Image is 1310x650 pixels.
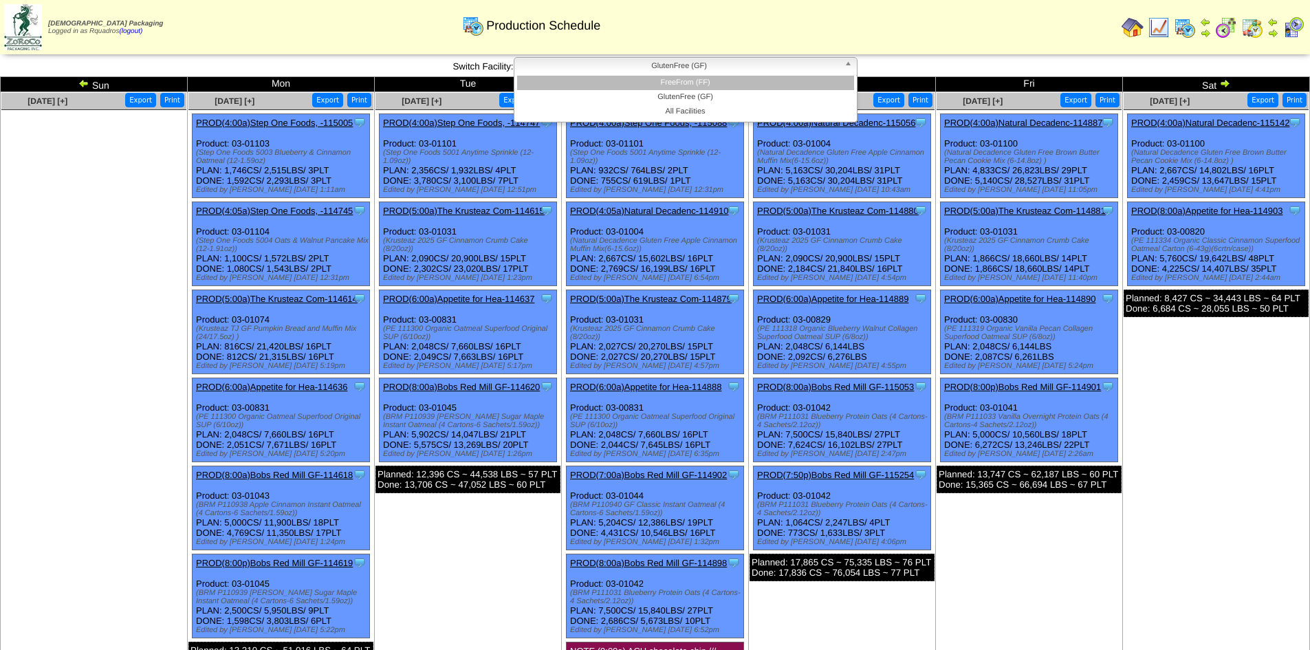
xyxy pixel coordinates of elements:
div: Product: 03-01004 PLAN: 5,163CS / 30,204LBS / 31PLT DONE: 5,163CS / 30,204LBS / 31PLT [754,114,931,198]
div: Edited by [PERSON_NAME] [DATE] 5:20pm [196,450,369,458]
div: Product: 03-01103 PLAN: 1,746CS / 2,515LBS / 3PLT DONE: 1,592CS / 2,293LBS / 3PLT [193,114,370,198]
img: Tooltip [540,380,554,393]
div: Edited by [PERSON_NAME] [DATE] 12:51pm [383,186,556,194]
button: Export [499,93,530,107]
button: Export [1247,93,1278,107]
button: Export [873,93,904,107]
div: (BRM P110938 Apple Cinnamon Instant Oatmeal (4 Cartons-6 Sachets/1.59oz)) [196,501,369,517]
span: Logged in as Rquadros [48,20,163,35]
img: calendarcustomer.gif [1282,17,1304,39]
a: PROD(8:00a)Bobs Red Mill GF-114618 [196,470,353,480]
a: PROD(6:00a)Appetite for Hea-114637 [383,294,534,304]
img: Tooltip [727,292,741,305]
div: Planned: 17,865 CS ~ 75,335 LBS ~ 76 PLT Done: 17,836 CS ~ 76,054 LBS ~ 77 PLT [750,554,935,581]
a: PROD(8:00p)Bobs Red Mill GF-114901 [944,382,1101,392]
div: Product: 03-01031 PLAN: 2,090CS / 20,900LBS / 15PLT DONE: 2,302CS / 23,020LBS / 17PLT [380,202,557,286]
div: Planned: 12,396 CS ~ 44,538 LBS ~ 57 PLT Done: 13,706 CS ~ 47,052 LBS ~ 60 PLT [375,466,560,493]
div: (Krusteaz 2025 GF Cinnamon Crumb Cake (8/20oz)) [944,237,1117,253]
div: (PE 111334 Organic Classic Cinnamon Superfood Oatmeal Carton (6-43g)(6crtn/case)) [1131,237,1304,253]
a: [DATE] [+] [28,96,67,106]
div: (Natural Decadence Gluten Free Brown Butter Pecan Cookie Mix (6-14.8oz) ) [1131,149,1304,165]
div: Edited by [PERSON_NAME] [DATE] 2:26am [944,450,1117,458]
div: Edited by [PERSON_NAME] [DATE] 2:47pm [757,450,930,458]
div: Planned: 13,747 CS ~ 62,187 LBS ~ 60 PLT Done: 15,365 CS ~ 66,694 LBS ~ 67 PLT [937,466,1122,493]
span: GlutenFree (GF) [520,58,839,74]
img: Tooltip [353,556,367,570]
div: (PE 111300 Organic Oatmeal Superfood Original SUP (6/10oz)) [196,413,369,429]
button: Print [347,93,371,107]
div: (Natural Decadence Gluten Free Apple Cinnamon Muffin Mix(6-15.6oz)) [570,237,743,253]
div: Product: 03-00831 PLAN: 2,048CS / 7,660LBS / 16PLT DONE: 2,049CS / 7,663LBS / 16PLT [380,290,557,374]
a: [DATE] [+] [963,96,1003,106]
span: Production Schedule [486,19,600,33]
a: PROD(6:00a)Appetite for Hea-114890 [944,294,1095,304]
img: Tooltip [353,204,367,217]
div: Planned: 8,427 CS ~ 34,443 LBS ~ 64 PLT Done: 6,684 CS ~ 28,055 LBS ~ 50 PLT [1124,290,1309,317]
div: Edited by [PERSON_NAME] [DATE] 5:24pm [944,362,1117,370]
div: Edited by [PERSON_NAME] [DATE] 4:06pm [757,538,930,546]
div: (BRM P111031 Blueberry Protein Oats (4 Cartons-4 Sachets/2.12oz)) [757,501,930,517]
div: (BRM P111033 Vanilla Overnight Protein Oats (4 Cartons-4 Sachets/2.12oz)) [944,413,1117,429]
div: Edited by [PERSON_NAME] [DATE] 11:40pm [944,274,1117,282]
div: Edited by [PERSON_NAME] [DATE] 4:57pm [570,362,743,370]
img: Tooltip [914,116,928,129]
img: Tooltip [1288,204,1302,217]
div: Product: 03-00831 PLAN: 2,048CS / 7,660LBS / 16PLT DONE: 2,044CS / 7,645LBS / 16PLT [567,378,744,462]
div: Edited by [PERSON_NAME] [DATE] 12:31pm [196,274,369,282]
td: Sat [1123,77,1310,92]
img: Tooltip [727,556,741,570]
div: Product: 03-00829 PLAN: 2,048CS / 6,144LBS DONE: 2,092CS / 6,276LBS [754,290,931,374]
div: (BRM P111031 Blueberry Protein Oats (4 Cartons-4 Sachets/2.12oz)) [757,413,930,429]
div: (BRM P110940 GF Classic Instant Oatmeal (4 Cartons-6 Sachets/1.59oz)) [570,501,743,517]
li: GlutenFree (GF) [517,90,854,105]
div: Edited by [PERSON_NAME] [DATE] 1:11am [196,186,369,194]
div: Product: 03-00831 PLAN: 2,048CS / 7,660LBS / 16PLT DONE: 2,051CS / 7,671LBS / 16PLT [193,378,370,462]
div: (Natural Decadence Gluten Free Brown Butter Pecan Cookie Mix (6-14.8oz) ) [944,149,1117,165]
a: PROD(8:00a)Appetite for Hea-114903 [1131,206,1282,216]
a: PROD(7:50p)Bobs Red Mill GF-115254 [757,470,914,480]
img: Tooltip [540,204,554,217]
a: PROD(8:00p)Bobs Red Mill GF-114619 [196,558,353,568]
img: Tooltip [540,292,554,305]
button: Print [1095,93,1120,107]
img: home.gif [1122,17,1144,39]
img: arrowleft.gif [1267,17,1278,28]
img: Tooltip [914,380,928,393]
button: Export [125,93,156,107]
div: Product: 03-01101 PLAN: 932CS / 764LBS / 2PLT DONE: 755CS / 619LBS / 1PLT [567,114,744,198]
td: Fri [936,77,1123,92]
a: PROD(8:00a)Bobs Red Mill GF-114620 [383,382,540,392]
img: Tooltip [1101,204,1115,217]
div: (BRM P110939 [PERSON_NAME] Sugar Maple Instant Oatmeal (4 Cartons-6 Sachets/1.59oz)) [196,589,369,605]
button: Print [160,93,184,107]
div: Product: 03-01031 PLAN: 2,027CS / 20,270LBS / 15PLT DONE: 2,027CS / 20,270LBS / 15PLT [567,290,744,374]
td: Tue [375,77,562,92]
a: PROD(4:00a)Natural Decadenc-114887 [944,118,1103,128]
a: PROD(4:00a)Step One Foods, -115005 [196,118,353,128]
a: PROD(5:00a)The Krusteaz Com-114614 [196,294,358,304]
div: Product: 03-01042 PLAN: 7,500CS / 15,840LBS / 27PLT DONE: 7,624CS / 16,102LBS / 27PLT [754,378,931,462]
img: Tooltip [1101,292,1115,305]
span: [DATE] [+] [1150,96,1190,106]
div: Edited by [PERSON_NAME] [DATE] 4:41pm [1131,186,1304,194]
div: Product: 03-01044 PLAN: 5,204CS / 12,386LBS / 19PLT DONE: 4,431CS / 10,546LBS / 16PLT [567,466,744,550]
div: (Step One Foods 5004 Oats & Walnut Pancake Mix (12-1.91oz)) [196,237,369,253]
img: calendarprod.gif [1174,17,1196,39]
a: [DATE] [+] [402,96,441,106]
a: PROD(5:00a)The Krusteaz Com-114615 [383,206,545,216]
div: Edited by [PERSON_NAME] [DATE] 4:55pm [757,362,930,370]
div: Product: 03-01041 PLAN: 5,000CS / 10,560LBS / 18PLT DONE: 6,272CS / 13,246LBS / 22PLT [941,378,1118,462]
a: PROD(5:00a)The Krusteaz Com-114881 [944,206,1106,216]
div: (BRM P111031 Blueberry Protein Oats (4 Cartons-4 Sachets/2.12oz)) [570,589,743,605]
div: (Step One Foods 5001 Anytime Sprinkle (12-1.09oz)) [383,149,556,165]
a: (logout) [119,28,142,35]
div: Product: 03-01045 PLAN: 5,902CS / 14,047LBS / 21PLT DONE: 5,575CS / 13,269LBS / 20PLT [380,378,557,462]
img: line_graph.gif [1148,17,1170,39]
div: (PE 111300 Organic Oatmeal Superfood Original SUP (6/10oz)) [383,325,556,341]
img: calendarprod.gif [462,14,484,36]
div: (Krusteaz 2025 GF Cinnamon Crumb Cake (8/20oz)) [383,237,556,253]
a: PROD(4:00a)Step One Foods, -114747 [383,118,540,128]
img: Tooltip [1288,116,1302,129]
span: [DEMOGRAPHIC_DATA] Packaging [48,20,163,28]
